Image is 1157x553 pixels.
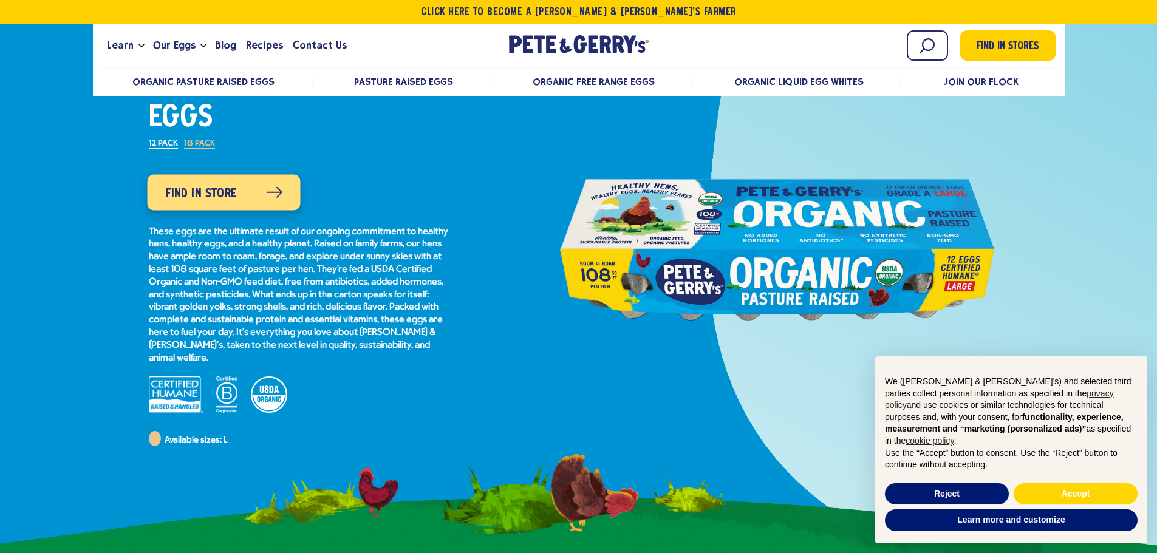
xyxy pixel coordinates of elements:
a: Recipes [241,29,288,62]
a: Organic Pasture Raised Eggs [132,76,275,87]
a: Pasture Raised Eggs [354,76,452,87]
a: Find in Stores [960,30,1056,61]
span: Recipes [246,38,283,53]
button: Learn more and customize [885,509,1138,531]
span: Our Eggs [153,38,196,53]
a: Find in Store [147,174,300,210]
span: Blog [215,38,236,53]
a: Contact Us [288,29,352,62]
label: 18 Pack [184,140,215,149]
p: We ([PERSON_NAME] & [PERSON_NAME]'s) and selected third parties collect personal information as s... [885,376,1138,447]
span: Find in Store [165,184,236,203]
label: 12 Pack [149,140,178,149]
div: Notice [865,347,1157,553]
a: Join Our Flock [943,76,1019,87]
button: Open the dropdown menu for Our Eggs [200,44,206,48]
a: Our Eggs [148,29,200,62]
span: Learn [107,38,134,53]
a: Organic Free Range Eggs [533,76,655,87]
a: Blog [210,29,241,62]
span: Available sizes: L [165,436,227,445]
a: Learn [102,29,138,62]
button: Accept [1014,483,1138,505]
span: Contact Us [293,38,347,53]
input: Search [907,30,948,61]
p: These eggs are the ultimate result of our ongoing commitment to healthy hens, healthy eggs, and a... [149,226,452,365]
a: cookie policy [906,436,954,446]
span: Find in Stores [977,39,1039,55]
button: Open the dropdown menu for Learn [138,44,145,48]
p: Use the “Accept” button to consent. Use the “Reject” button to continue without accepting. [885,447,1138,471]
nav: desktop product menu [102,68,1056,94]
h1: Organic Pasture Raised Eggs [149,71,452,134]
button: Reject [885,483,1009,505]
a: Organic Liquid Egg Whites [734,76,864,87]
